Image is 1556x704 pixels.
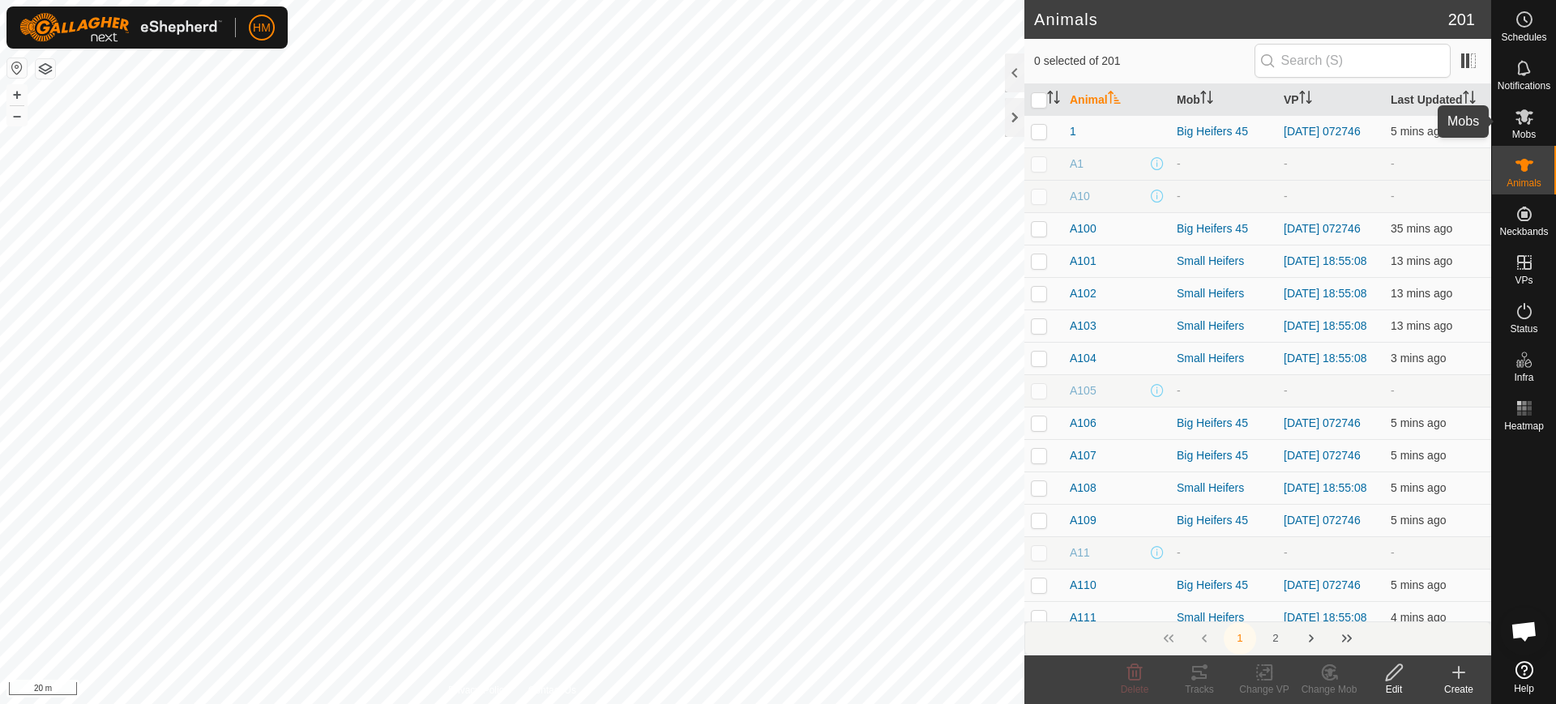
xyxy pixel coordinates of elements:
[1070,123,1076,140] span: 1
[1232,682,1297,697] div: Change VP
[1284,481,1366,494] a: [DATE] 18:55:08
[253,19,271,36] span: HM
[1177,350,1271,367] div: Small Heifers
[19,13,222,42] img: Gallagher Logo
[7,58,27,78] button: Reset Map
[36,59,55,79] button: Map Layers
[7,106,27,126] button: –
[1391,546,1395,559] span: -
[7,85,27,105] button: +
[1391,157,1395,170] span: -
[1121,684,1149,695] span: Delete
[1277,84,1384,116] th: VP
[1284,190,1288,203] app-display-virtual-paddock-transition: -
[1200,93,1213,106] p-sorticon: Activate to sort
[1331,622,1363,655] button: Last Page
[1070,188,1090,205] span: A10
[1391,222,1452,235] span: 16 Sept 2025, 7:11 pm
[1070,577,1096,594] span: A110
[1284,157,1288,170] app-display-virtual-paddock-transition: -
[1391,254,1452,267] span: 16 Sept 2025, 7:33 pm
[1391,449,1446,462] span: 16 Sept 2025, 7:42 pm
[1177,156,1271,173] div: -
[1492,655,1556,700] a: Help
[1501,32,1546,42] span: Schedules
[1284,416,1361,429] a: [DATE] 072746
[1504,421,1544,431] span: Heatmap
[1070,544,1090,561] span: A11
[1463,93,1476,106] p-sorticon: Activate to sort
[1177,480,1271,497] div: Small Heifers
[1284,319,1366,332] a: [DATE] 18:55:08
[1108,93,1121,106] p-sorticon: Activate to sort
[1255,44,1451,78] input: Search (S)
[1259,622,1292,655] button: 2
[1177,512,1271,529] div: Big Heifers 45
[1177,577,1271,594] div: Big Heifers 45
[1177,285,1271,302] div: Small Heifers
[1070,350,1096,367] span: A104
[1070,609,1096,626] span: A111
[1295,622,1327,655] button: Next Page
[1510,324,1537,334] span: Status
[1284,125,1361,138] a: [DATE] 072746
[1070,382,1096,399] span: A105
[1391,578,1446,591] span: 16 Sept 2025, 7:42 pm
[1391,352,1446,365] span: 16 Sept 2025, 7:43 pm
[1177,447,1271,464] div: Big Heifers 45
[1070,415,1096,432] span: A106
[528,683,576,698] a: Contact Us
[1391,190,1395,203] span: -
[1284,449,1361,462] a: [DATE] 072746
[1070,318,1096,335] span: A103
[1499,227,1548,237] span: Neckbands
[1512,130,1536,139] span: Mobs
[1284,611,1366,624] a: [DATE] 18:55:08
[1448,7,1475,32] span: 201
[1070,447,1096,464] span: A107
[1034,53,1255,70] span: 0 selected of 201
[1500,607,1549,655] div: Open chat
[1284,254,1366,267] a: [DATE] 18:55:08
[1284,578,1361,591] a: [DATE] 072746
[1284,514,1361,527] a: [DATE] 072746
[1070,253,1096,270] span: A101
[1070,512,1096,529] span: A109
[1167,682,1232,697] div: Tracks
[1177,544,1271,561] div: -
[1177,382,1271,399] div: -
[1177,220,1271,237] div: Big Heifers 45
[1498,81,1550,91] span: Notifications
[1284,546,1288,559] app-display-virtual-paddock-transition: -
[1070,220,1096,237] span: A100
[1514,684,1534,693] span: Help
[1391,611,1446,624] span: 16 Sept 2025, 7:42 pm
[1284,222,1361,235] a: [DATE] 072746
[1384,84,1491,116] th: Last Updated
[1070,156,1084,173] span: A1
[1170,84,1277,116] th: Mob
[1391,416,1446,429] span: 16 Sept 2025, 7:41 pm
[1391,481,1446,494] span: 16 Sept 2025, 7:41 pm
[1361,682,1426,697] div: Edit
[1284,384,1288,397] app-display-virtual-paddock-transition: -
[1391,125,1446,138] span: 16 Sept 2025, 7:41 pm
[1426,682,1491,697] div: Create
[1297,682,1361,697] div: Change Mob
[1034,10,1448,29] h2: Animals
[1391,514,1446,527] span: 16 Sept 2025, 7:41 pm
[1284,352,1366,365] a: [DATE] 18:55:08
[1514,373,1533,382] span: Infra
[1070,285,1096,302] span: A102
[1177,253,1271,270] div: Small Heifers
[1177,123,1271,140] div: Big Heifers 45
[1224,622,1256,655] button: 1
[1177,415,1271,432] div: Big Heifers 45
[448,683,509,698] a: Privacy Policy
[1391,384,1395,397] span: -
[1284,287,1366,300] a: [DATE] 18:55:08
[1299,93,1312,106] p-sorticon: Activate to sort
[1507,178,1541,188] span: Animals
[1047,93,1060,106] p-sorticon: Activate to sort
[1391,319,1452,332] span: 16 Sept 2025, 7:33 pm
